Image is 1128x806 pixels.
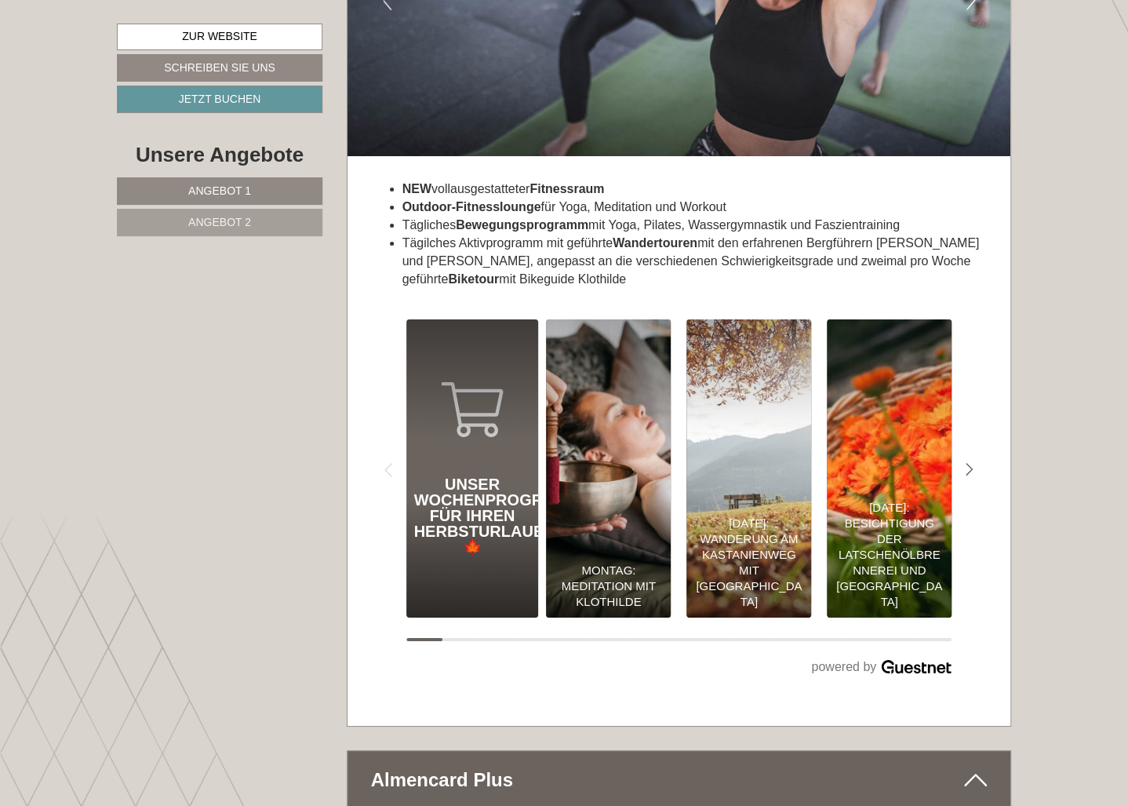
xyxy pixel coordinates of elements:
[613,236,697,250] strong: Wandertouren
[554,563,663,610] div: Montag: Meditation mit Klothilde
[371,451,406,487] div: Previous slide
[402,217,988,235] li: Tägliches mit Yoga, Pilates, Wassergymnastik und Faszientraining
[819,319,959,618] a: Unser Wochenprogramm für Ihren Herbsturlaub 🍁 0€
[406,638,952,641] div: Carousel Pagination
[827,319,952,618] div: ">
[538,319,679,618] a: Unser Wochenprogramm für Ihren Herbsturlaub 🍁 0€
[414,476,531,555] div: Unser Wochenprogramm für Ihren Herbsturlaub 🍁
[879,638,915,641] button: Carousel Page 14
[402,182,431,195] strong: NEW
[402,181,988,199] li: vollausgestatteter
[442,638,478,641] button: Carousel Page 2
[406,638,442,641] button: Carousel Page 1 (Current Slide)
[117,140,322,170] div: Unsere Angebote
[515,638,551,641] button: Carousel Page 4
[402,199,988,217] li: für Yoga, Meditation und Workout
[117,24,322,50] a: Zur Website
[188,216,251,228] span: Angebot 2
[402,235,988,289] li: Tägilches Aktivprogramm mit geführte mit den erfahrenen Bergführern [PERSON_NAME] und [PERSON_NAM...
[697,638,733,641] button: Carousel Page 9
[406,657,952,679] div: powered by Guestnet
[842,638,879,641] button: Carousel Page 13
[551,638,588,641] button: Carousel Page 5
[835,500,944,610] div: [DATE]: Besichtigung der Latschenölbrennerei und [GEOGRAPHIC_DATA]
[770,638,806,641] button: Carousel Page 11
[478,638,515,641] button: Carousel Page 3
[546,319,671,618] div: ">
[529,182,604,195] strong: Fitnessraum
[402,200,541,213] strong: Outdoor-Fitnesslounge
[117,86,322,113] a: Jetzt buchen
[448,272,499,286] strong: Biketour
[679,319,819,618] a: Unser Wochenprogramm für Ihren Herbsturlaub 🍁 0€
[806,638,842,641] button: Carousel Page 12
[686,319,811,618] div: ">
[952,451,987,487] div: Next slide
[456,218,588,232] strong: Bewegungsprogramm
[588,638,624,641] button: Carousel Page 6
[915,638,952,641] button: Carousel Page 15
[694,516,803,610] div: [DATE]: Wanderung am Kastanienweg mit [GEOGRAPHIC_DATA]
[660,638,697,641] button: Carousel Page 8
[188,184,251,197] span: Angebot 1
[117,54,322,82] a: Schreiben Sie uns
[624,638,660,641] button: Carousel Page 7
[733,638,770,641] button: Carousel Page 10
